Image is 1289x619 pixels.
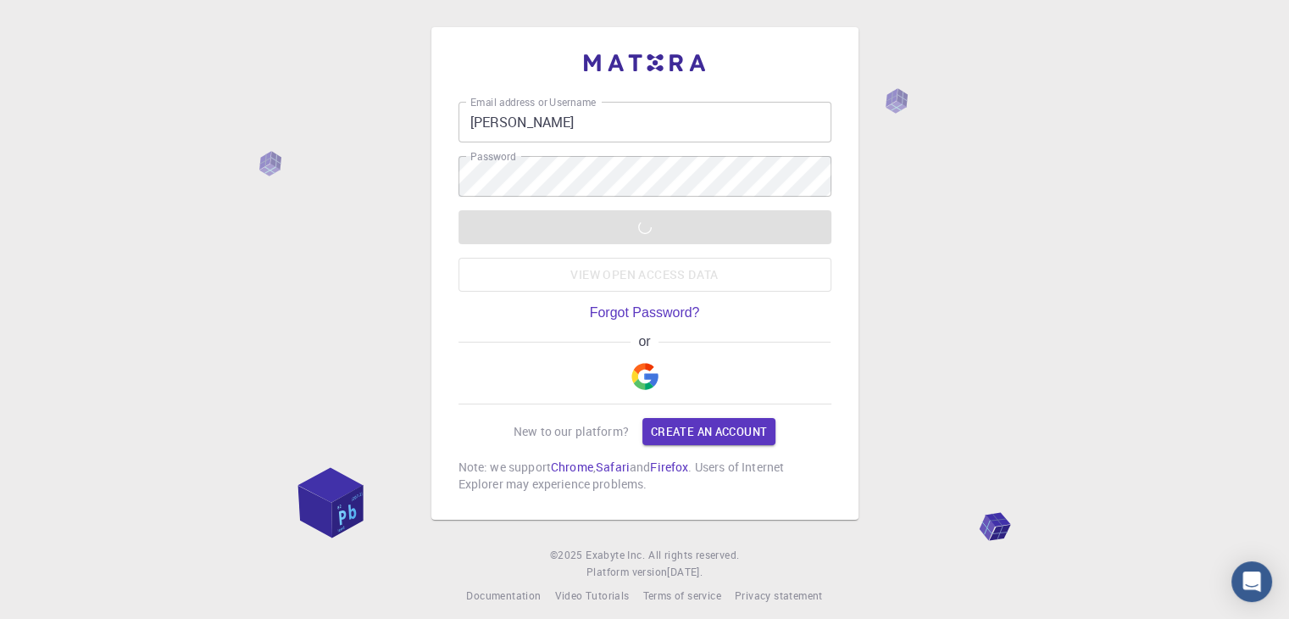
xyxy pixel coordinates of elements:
[586,548,645,561] span: Exabyte Inc.
[1231,561,1272,602] div: Open Intercom Messenger
[631,363,658,390] img: Google
[551,459,593,475] a: Chrome
[554,588,629,602] span: Video Tutorials
[642,418,775,445] a: Create an account
[642,588,720,602] span: Terms of service
[735,588,823,605] a: Privacy statement
[470,95,596,109] label: Email address or Username
[466,588,541,602] span: Documentation
[470,149,515,164] label: Password
[642,588,720,605] a: Terms of service
[650,459,688,475] a: Firefox
[550,547,586,564] span: © 2025
[648,547,739,564] span: All rights reserved.
[735,588,823,602] span: Privacy statement
[586,547,645,564] a: Exabyte Inc.
[458,459,831,493] p: Note: we support , and . Users of Internet Explorer may experience problems.
[554,588,629,605] a: Video Tutorials
[667,564,703,581] a: [DATE].
[466,588,541,605] a: Documentation
[586,564,667,581] span: Platform version
[631,334,658,349] span: or
[514,423,629,440] p: New to our platform?
[667,565,703,578] span: [DATE] .
[590,305,700,321] a: Forgot Password?
[596,459,630,475] a: Safari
